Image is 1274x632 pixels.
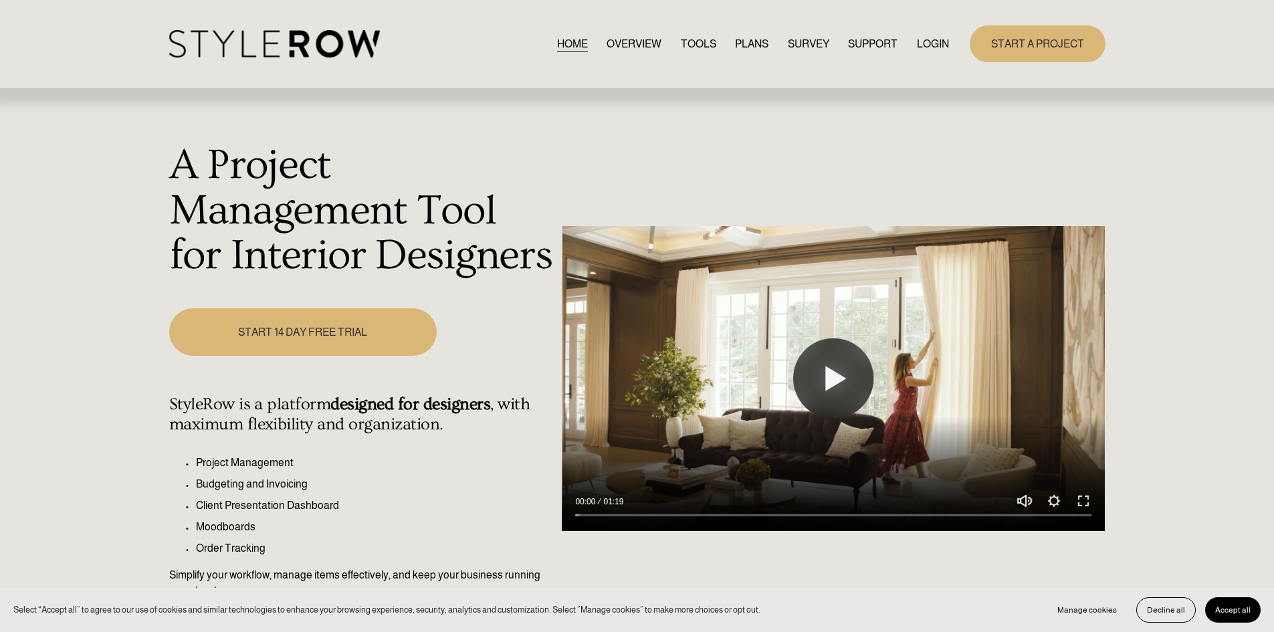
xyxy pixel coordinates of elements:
[575,495,599,508] div: Current time
[793,338,873,419] button: Play
[1205,597,1261,623] button: Accept all
[575,511,1091,520] input: Seek
[196,540,555,556] p: Order Tracking
[169,30,380,58] img: StyleRow
[607,35,661,53] a: OVERVIEW
[848,35,897,53] a: folder dropdown
[1057,605,1117,615] span: Manage cookies
[970,25,1105,62] a: START A PROJECT
[196,455,555,471] p: Project Management
[1147,605,1185,615] span: Decline all
[169,143,555,279] h1: A Project Management Tool for Interior Designers
[169,308,437,356] a: START 14 DAY FREE TRIAL
[1215,605,1251,615] span: Accept all
[735,35,768,53] a: PLANS
[681,35,716,53] a: TOOLS
[599,495,627,508] div: Duration
[848,36,897,52] span: SUPPORT
[1136,597,1196,623] button: Decline all
[196,519,555,535] p: Moodboards
[917,35,949,53] a: LOGIN
[196,498,555,514] p: Client Presentation Dashboard
[169,567,555,599] p: Simplify your workflow, manage items effectively, and keep your business running seamlessly.
[169,395,555,435] h4: StyleRow is a platform , with maximum flexibility and organization.
[557,35,588,53] a: HOME
[13,603,760,616] p: Select “Accept all” to agree to our use of cookies and similar technologies to enhance your brows...
[330,395,490,414] strong: designed for designers
[788,35,829,53] a: SURVEY
[196,476,555,492] p: Budgeting and Invoicing
[1047,597,1127,623] button: Manage cookies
